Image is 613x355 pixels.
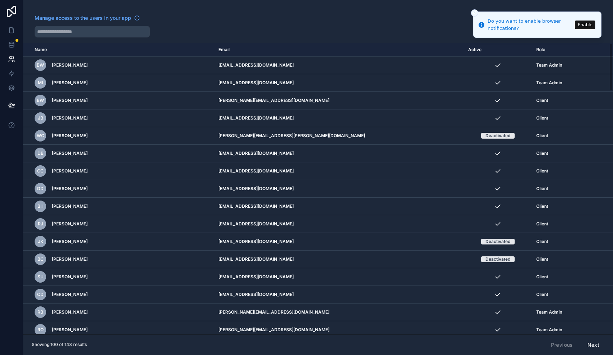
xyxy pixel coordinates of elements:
[52,256,88,262] span: [PERSON_NAME]
[52,292,88,297] span: [PERSON_NAME]
[485,133,510,139] div: Deactivated
[214,92,464,109] td: [PERSON_NAME][EMAIL_ADDRESS][DOMAIN_NAME]
[214,286,464,304] td: [EMAIL_ADDRESS][DOMAIN_NAME]
[37,62,44,68] span: BW
[536,150,548,156] span: Client
[37,98,44,103] span: BW
[37,309,43,315] span: RB
[485,256,510,262] div: Deactivated
[37,292,44,297] span: CD
[532,43,588,57] th: Role
[536,221,548,227] span: Client
[536,62,562,68] span: Team Admin
[52,62,88,68] span: [PERSON_NAME]
[52,186,88,192] span: [PERSON_NAME]
[536,256,548,262] span: Client
[214,162,464,180] td: [EMAIL_ADDRESS][DOMAIN_NAME]
[52,150,88,156] span: [PERSON_NAME]
[536,115,548,121] span: Client
[23,43,214,57] th: Name
[575,21,595,29] button: Enable
[536,239,548,244] span: Client
[536,203,548,209] span: Client
[214,268,464,286] td: [EMAIL_ADDRESS][DOMAIN_NAME]
[37,186,44,192] span: DD
[464,43,532,57] th: Active
[37,168,44,174] span: CC
[214,215,464,233] td: [EMAIL_ADDRESS][DOMAIN_NAME]
[214,251,464,268] td: [EMAIL_ADDRESS][DOMAIN_NAME]
[37,256,44,262] span: BC
[536,274,548,280] span: Client
[214,198,464,215] td: [EMAIL_ADDRESS][DOMAIN_NAME]
[582,339,604,351] button: Next
[38,80,43,86] span: MI
[214,109,464,127] td: [EMAIL_ADDRESS][DOMAIN_NAME]
[214,145,464,162] td: [EMAIL_ADDRESS][DOMAIN_NAME]
[52,168,88,174] span: [PERSON_NAME]
[214,180,464,198] td: [EMAIL_ADDRESS][DOMAIN_NAME]
[214,321,464,339] td: [PERSON_NAME][EMAIL_ADDRESS][DOMAIN_NAME]
[37,133,44,139] span: WC
[52,274,88,280] span: [PERSON_NAME]
[536,327,562,333] span: Team Admin
[536,309,562,315] span: Team Admin
[214,43,464,57] th: Email
[536,133,548,139] span: Client
[37,274,44,280] span: SU
[52,98,88,103] span: [PERSON_NAME]
[214,57,464,74] td: [EMAIL_ADDRESS][DOMAIN_NAME]
[214,127,464,145] td: [PERSON_NAME][EMAIL_ADDRESS][PERSON_NAME][DOMAIN_NAME]
[214,233,464,251] td: [EMAIL_ADDRESS][DOMAIN_NAME]
[214,74,464,92] td: [EMAIL_ADDRESS][DOMAIN_NAME]
[37,203,44,209] span: BH
[52,133,88,139] span: [PERSON_NAME]
[38,115,43,121] span: JB
[52,115,88,121] span: [PERSON_NAME]
[214,304,464,321] td: [PERSON_NAME][EMAIL_ADDRESS][DOMAIN_NAME]
[38,221,43,227] span: RJ
[52,239,88,244] span: [PERSON_NAME]
[536,98,548,103] span: Client
[488,18,573,32] div: Do you want to enable browser notifications?
[536,186,548,192] span: Client
[485,239,510,244] div: Deactivated
[536,80,562,86] span: Team Admin
[52,80,88,86] span: [PERSON_NAME]
[32,342,87,347] span: Showing 100 of 143 results
[52,203,88,209] span: [PERSON_NAME]
[35,14,131,22] span: Manage access to the users in your app
[37,150,44,156] span: DB
[52,309,88,315] span: [PERSON_NAME]
[471,9,478,17] button: Close toast
[52,221,88,227] span: [PERSON_NAME]
[52,327,88,333] span: [PERSON_NAME]
[536,168,548,174] span: Client
[536,292,548,297] span: Client
[37,327,44,333] span: RO
[38,239,43,244] span: JK
[35,14,140,22] a: Manage access to the users in your app
[23,43,613,334] div: scrollable content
